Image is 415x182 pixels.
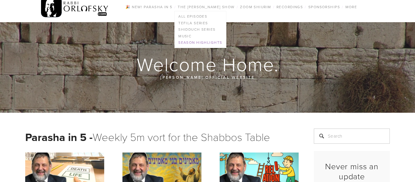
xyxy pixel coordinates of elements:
[314,129,390,144] input: Search
[62,74,353,81] p: [PERSON_NAME] official website
[275,3,305,11] a: Recordings
[237,4,238,9] span: /
[305,4,306,9] span: /
[175,26,226,33] a: Shidduch Series
[307,3,342,11] a: Sponsorships
[175,20,226,26] a: Tefila series
[25,129,299,145] h1: Weekly 5m vort for the Shabbos Table
[342,4,343,9] span: /
[238,3,273,11] a: Zoom Shiurim
[175,39,226,46] a: Season Highlights
[25,54,390,74] h1: Welcome Home.
[25,129,93,145] strong: Parasha in 5 -
[344,3,359,11] a: More
[124,3,174,11] a: 🎉 NEW! Parasha in 5
[174,4,176,9] span: /
[176,3,237,11] a: The [PERSON_NAME] Show
[273,4,275,9] span: /
[175,13,226,20] a: All Episodes
[175,33,226,39] a: Music
[319,161,385,181] h2: Never miss an update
